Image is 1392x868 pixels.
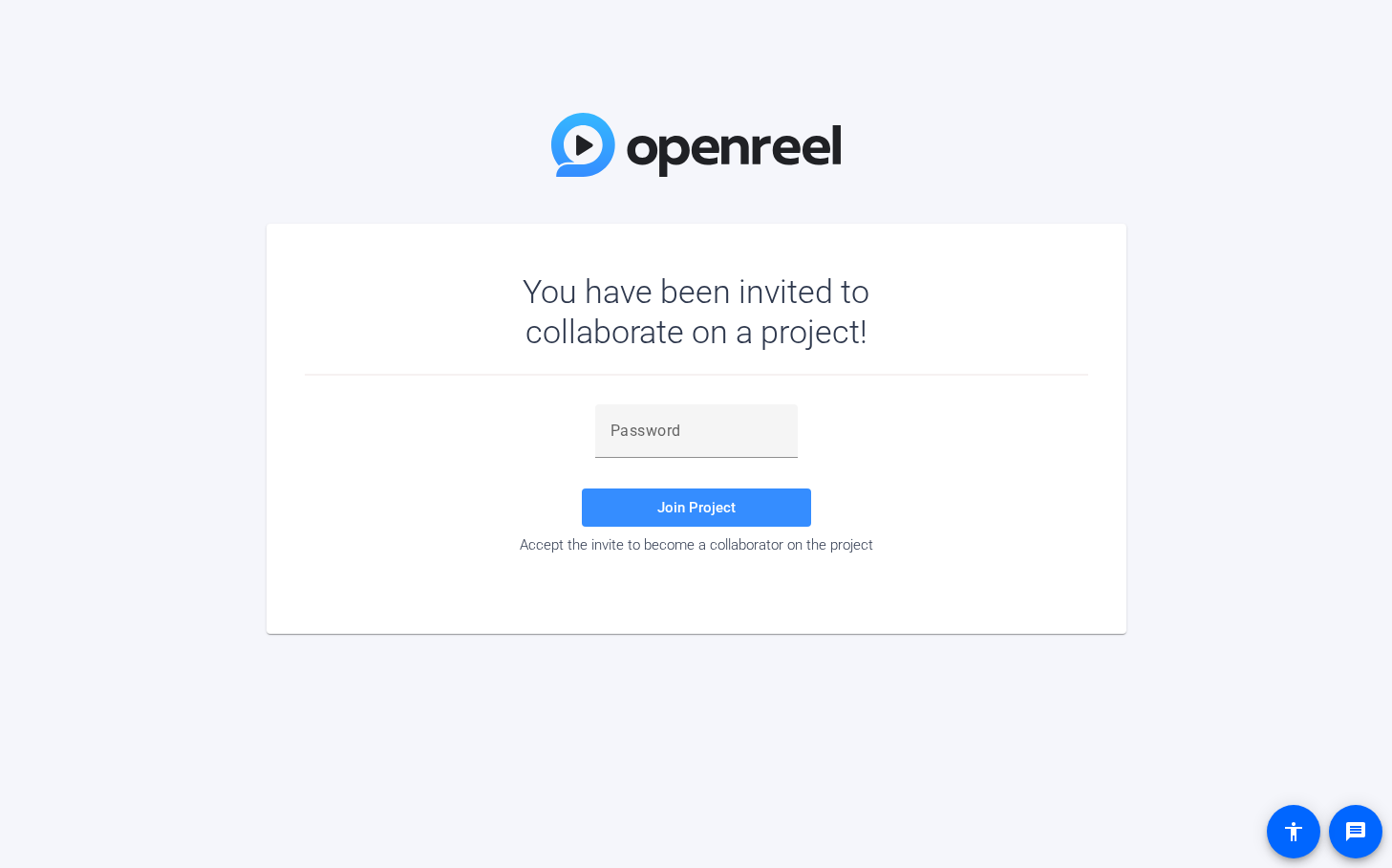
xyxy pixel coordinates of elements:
button: Join Project [582,488,811,527]
mat-icon: accessibility [1282,820,1305,843]
img: OpenReel Logo [551,113,842,177]
mat-icon: message [1344,820,1367,843]
input: Password [610,420,782,443]
div: Accept the invite to become a collaborator on the project [305,536,1088,553]
span: Join Project [657,499,736,516]
div: You have been invited to collaborate on a project! [467,271,925,352]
